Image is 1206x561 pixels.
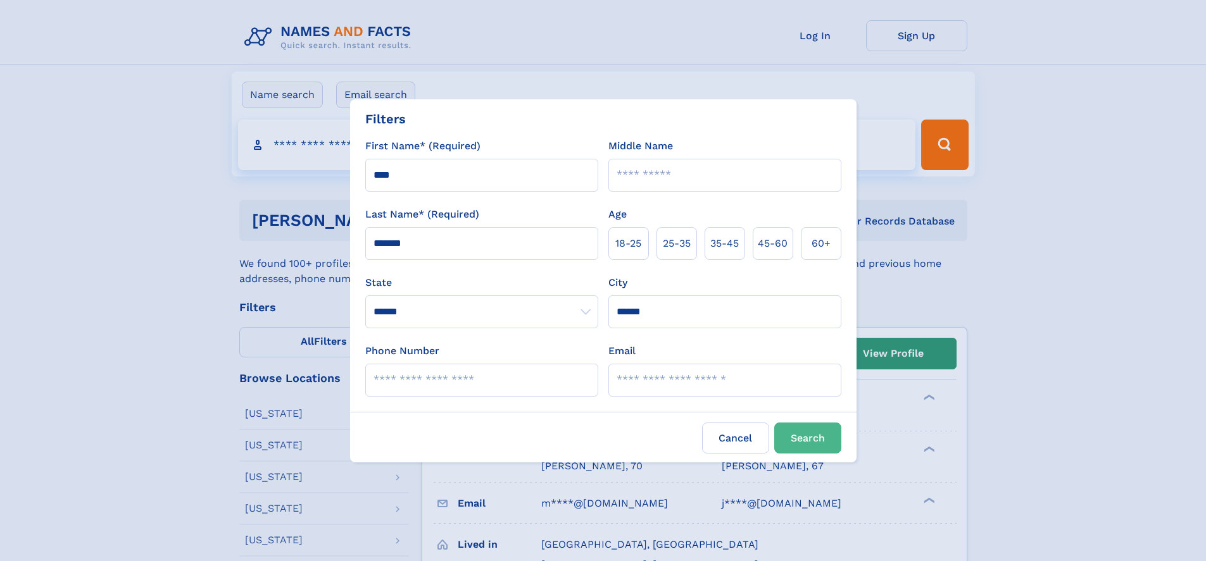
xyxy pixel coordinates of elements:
[615,236,641,251] span: 18‑25
[365,109,406,128] div: Filters
[663,236,691,251] span: 25‑35
[702,422,769,453] label: Cancel
[608,343,636,359] label: Email
[608,139,673,154] label: Middle Name
[758,236,788,251] span: 45‑60
[365,207,479,222] label: Last Name* (Required)
[812,236,831,251] span: 60+
[774,422,841,453] button: Search
[608,275,627,290] label: City
[710,236,739,251] span: 35‑45
[608,207,627,222] label: Age
[365,139,481,154] label: First Name* (Required)
[365,343,439,359] label: Phone Number
[365,275,598,290] label: State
